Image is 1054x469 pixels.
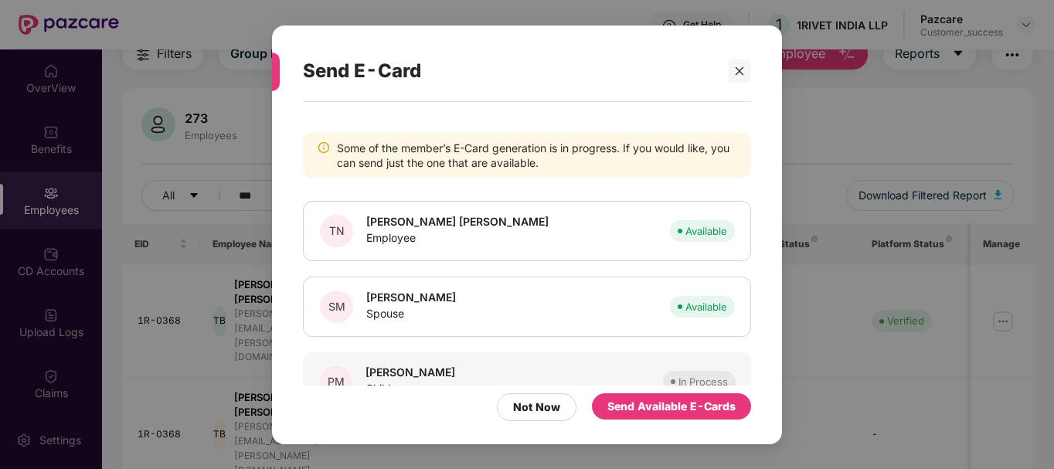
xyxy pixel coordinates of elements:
div: TN [319,213,354,247]
p: Employee [366,229,549,244]
p: Spouse [366,305,456,320]
div: PM [318,364,353,398]
div: In Process [678,373,728,389]
div: Some of the member’s E-Card generation is in progress. If you would like, you can send just the o... [337,140,736,169]
div: Send E-Card [303,41,714,101]
div: Available [685,223,727,238]
p: [PERSON_NAME] [PERSON_NAME] [366,213,549,228]
div: Send Available E-Cards [607,397,736,414]
div: Not Now [513,398,560,415]
p: Child [365,380,455,395]
span: close [734,65,745,76]
p: [PERSON_NAME] [365,364,455,379]
p: [PERSON_NAME] [366,289,456,304]
div: Available [685,298,727,314]
span: info-circle [318,142,329,153]
div: SM [319,289,354,323]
